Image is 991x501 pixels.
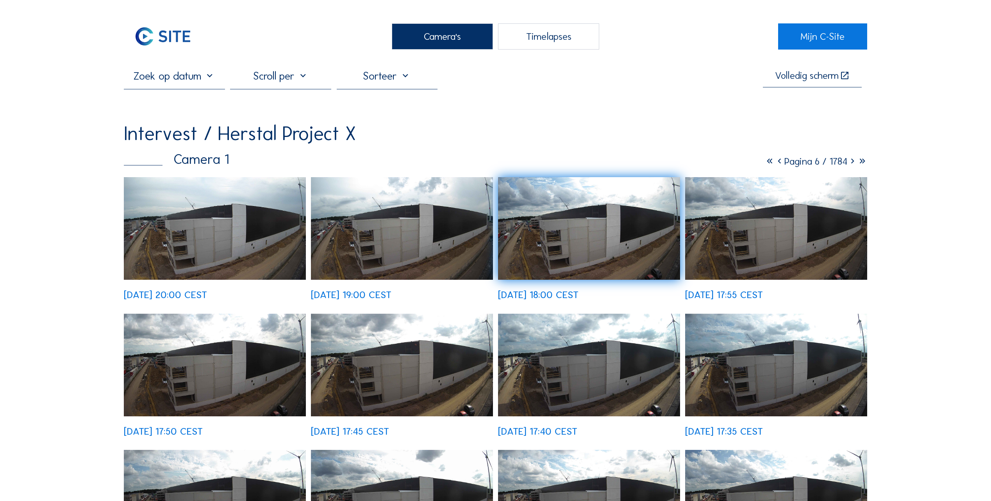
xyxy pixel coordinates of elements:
span: Pagina 6 / 1784 [784,155,848,167]
div: Camera 1 [124,153,229,166]
div: [DATE] 20:00 CEST [124,290,207,300]
div: [DATE] 18:00 CEST [498,290,579,300]
a: Mijn C-Site [778,23,867,50]
div: [DATE] 17:45 CEST [311,426,389,436]
img: C-SITE Logo [124,23,202,50]
img: image_52453201 [498,177,680,280]
div: [DATE] 17:50 CEST [124,426,203,436]
img: image_52453617 [311,177,493,280]
div: Camera's [392,23,493,50]
div: Timelapses [498,23,599,50]
div: [DATE] 17:35 CEST [685,426,763,436]
img: image_52452552 [685,314,867,416]
img: image_52453069 [685,177,867,280]
div: [DATE] 17:40 CEST [498,426,577,436]
div: [DATE] 17:55 CEST [685,290,763,300]
img: image_52454004 [124,177,306,280]
img: image_52452908 [124,314,306,416]
div: Intervest / Herstal Project X [124,124,356,143]
div: Volledig scherm [775,71,839,81]
a: C-SITE Logo [124,23,213,50]
input: Zoek op datum 󰅀 [124,69,225,82]
img: image_52452835 [311,314,493,416]
div: [DATE] 19:00 CEST [311,290,391,300]
img: image_52452702 [498,314,680,416]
